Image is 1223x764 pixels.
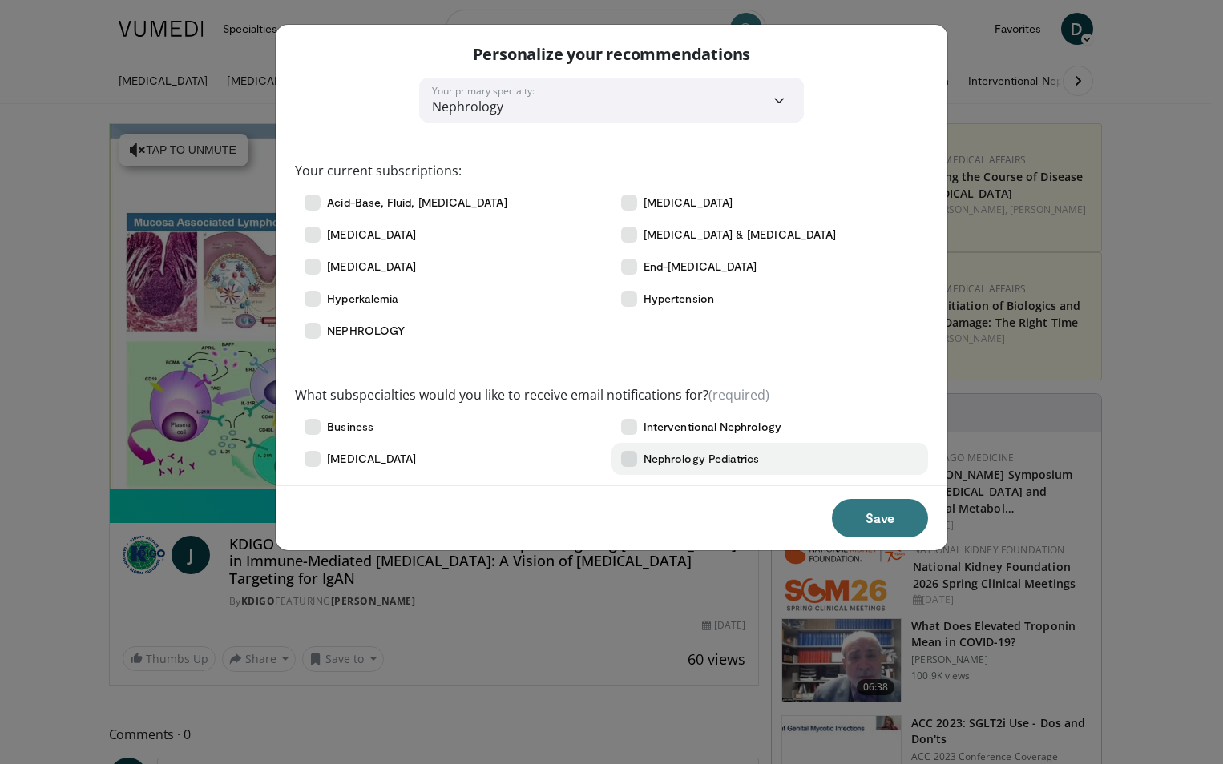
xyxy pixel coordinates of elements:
span: Interventional Nephrology [644,419,781,435]
button: Save [832,499,928,537]
span: [MEDICAL_DATA] [327,227,416,243]
span: Business [327,419,373,435]
span: Hyperkalemia [327,291,398,307]
span: NEPHROLOGY [327,323,405,339]
span: Acid-Base, Fluid, [MEDICAL_DATA] [327,195,507,211]
span: [MEDICAL_DATA] [327,451,416,467]
span: Nephrology Pediatrics [644,451,759,467]
span: [MEDICAL_DATA] [644,195,733,211]
span: (required) [708,386,769,404]
span: [MEDICAL_DATA] & [MEDICAL_DATA] [644,227,836,243]
label: What subspecialties would you like to receive email notifications for? [295,385,769,404]
span: [MEDICAL_DATA] [327,259,416,275]
span: Hypertension [644,291,714,307]
p: Personalize your recommendations [473,44,751,65]
label: Your current subscriptions: [295,161,462,180]
span: End-[MEDICAL_DATA] [644,259,757,275]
